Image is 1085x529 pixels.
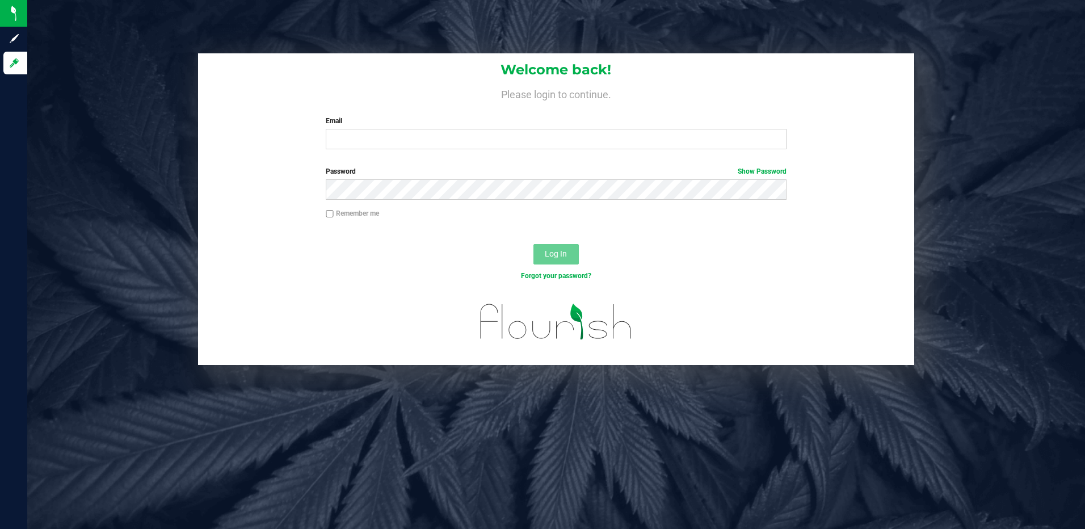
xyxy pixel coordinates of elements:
[9,33,20,44] inline-svg: Sign up
[9,57,20,69] inline-svg: Log in
[326,167,356,175] span: Password
[521,272,591,280] a: Forgot your password?
[545,249,567,258] span: Log In
[326,210,334,218] input: Remember me
[326,208,379,219] label: Remember me
[326,116,787,126] label: Email
[466,293,646,351] img: flourish_logo.svg
[198,86,915,100] h4: Please login to continue.
[533,244,579,264] button: Log In
[198,62,915,77] h1: Welcome back!
[738,167,787,175] a: Show Password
